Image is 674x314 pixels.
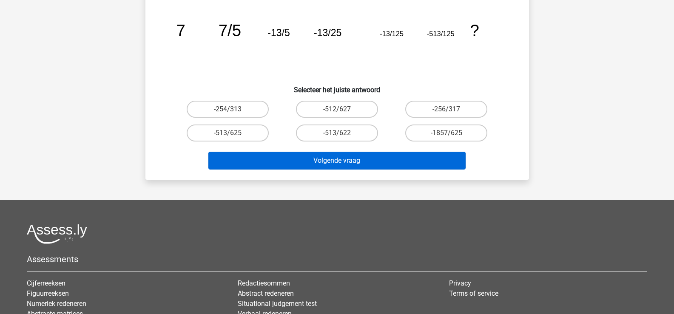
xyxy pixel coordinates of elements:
[380,30,404,37] tspan: -13/125
[218,21,241,40] tspan: 7/5
[27,254,647,264] h5: Assessments
[449,289,498,297] a: Terms of service
[449,279,471,287] a: Privacy
[238,289,294,297] a: Abstract redeneren
[187,124,269,141] label: -513/625
[405,124,487,141] label: -1857/625
[176,21,185,40] tspan: 7
[187,101,269,118] label: -254/313
[470,21,479,40] tspan: ?
[27,289,69,297] a: Figuurreeksen
[159,79,515,94] h6: Selecteer het juiste antwoord
[208,152,466,170] button: Volgende vraag
[405,101,487,118] label: -256/317
[296,101,378,118] label: -512/627
[427,30,454,37] tspan: -513/125
[238,279,290,287] a: Redactiesommen
[238,300,317,308] a: Situational judgement test
[27,300,86,308] a: Numeriek redeneren
[314,27,341,38] tspan: -13/25
[296,124,378,141] label: -513/622
[267,27,290,38] tspan: -13/5
[27,279,65,287] a: Cijferreeksen
[27,224,87,244] img: Assessly logo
